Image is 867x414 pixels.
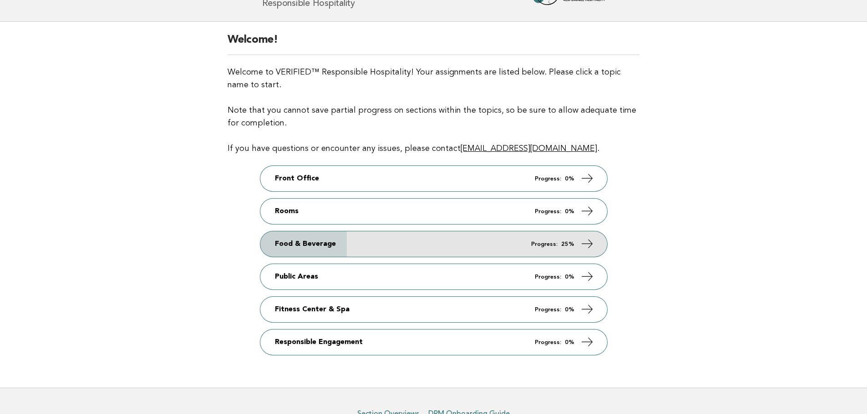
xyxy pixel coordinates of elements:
[565,209,574,214] strong: 0%
[461,145,597,153] a: [EMAIL_ADDRESS][DOMAIN_NAME]
[228,33,639,55] h2: Welcome!
[565,307,574,313] strong: 0%
[535,176,561,182] em: Progress:
[260,166,607,191] a: Front Office Progress: 0%
[535,274,561,280] em: Progress:
[260,231,607,257] a: Food & Beverage Progress: 25%
[260,329,607,355] a: Responsible Engagement Progress: 0%
[565,274,574,280] strong: 0%
[260,199,607,224] a: Rooms Progress: 0%
[565,339,574,345] strong: 0%
[535,209,561,214] em: Progress:
[531,241,558,247] em: Progress:
[565,176,574,182] strong: 0%
[260,264,607,289] a: Public Areas Progress: 0%
[535,307,561,313] em: Progress:
[228,66,639,155] p: Welcome to VERIFIED™ Responsible Hospitality! Your assignments are listed below. Please click a t...
[561,241,574,247] strong: 25%
[535,339,561,345] em: Progress:
[260,297,607,322] a: Fitness Center & Spa Progress: 0%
